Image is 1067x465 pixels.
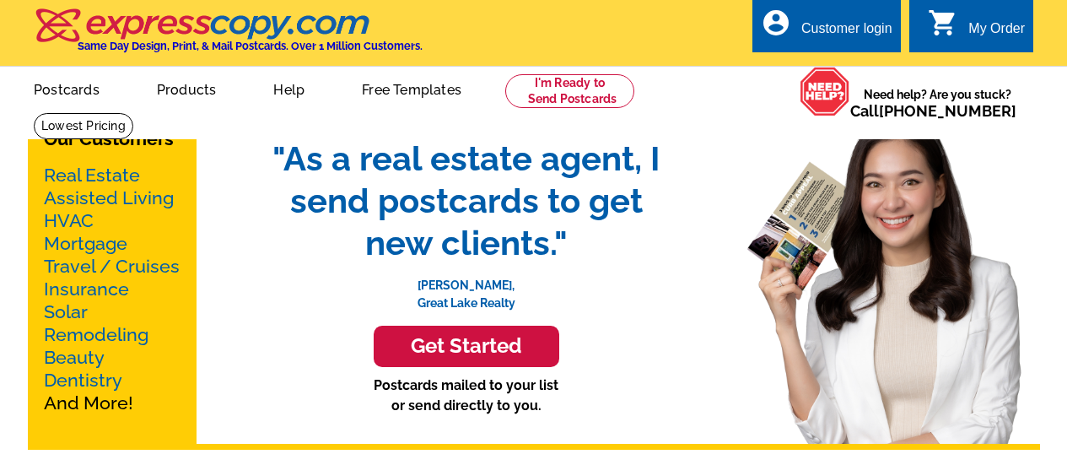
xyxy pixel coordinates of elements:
h3: Get Started [395,334,538,359]
a: Dentistry [44,370,122,391]
img: help [800,67,850,116]
a: Free Templates [335,68,488,108]
p: And More! [44,164,181,414]
a: HVAC [44,210,94,231]
a: Travel / Cruises [44,256,180,277]
a: Help [246,68,331,108]
a: Insurance [44,278,129,300]
div: Customer login [801,21,892,45]
span: "As a real estate agent, I send postcards to get new clients." [256,138,677,264]
a: Products [130,68,244,108]
a: account_circle Customer login [761,19,892,40]
a: Get Started [256,326,677,367]
a: Real Estate [44,165,140,186]
a: Assisted Living [44,187,174,208]
h4: Same Day Design, Print, & Mail Postcards. Over 1 Million Customers. [78,40,423,52]
a: Postcards [7,68,127,108]
p: [PERSON_NAME], Great Lake Realty [256,264,677,312]
i: account_circle [761,8,791,38]
a: [PHONE_NUMBER] [879,102,1016,120]
a: Beauty [44,347,105,368]
a: shopping_cart My Order [928,19,1025,40]
a: Mortgage [44,233,127,254]
div: My Order [968,21,1025,45]
i: shopping_cart [928,8,958,38]
a: Same Day Design, Print, & Mail Postcards. Over 1 Million Customers. [34,20,423,52]
a: Solar [44,301,88,322]
span: Call [850,102,1016,120]
span: Need help? Are you stuck? [850,86,1025,120]
p: Postcards mailed to your list or send directly to you. [256,376,677,416]
a: Remodeling [44,324,148,345]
